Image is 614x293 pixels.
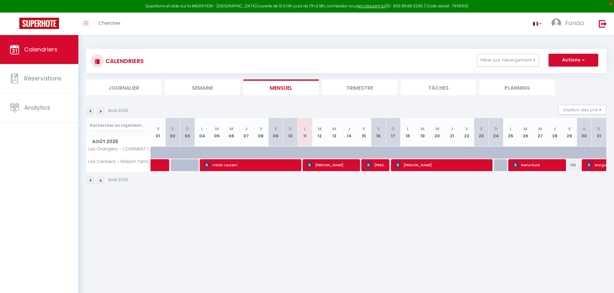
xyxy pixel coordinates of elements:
[186,126,189,132] abbr: D
[430,118,445,147] th: 20
[568,126,571,132] abbr: V
[444,118,459,147] th: 21
[151,118,166,147] th: 01
[366,159,386,171] span: [PERSON_NAME]
[435,126,439,132] abbr: M
[503,118,518,147] th: 25
[599,20,607,28] img: logout
[597,126,600,132] abbr: D
[243,79,319,95] li: Mensuel
[547,13,592,35] a: ... Farida
[24,45,57,53] span: Calendriers
[274,126,277,132] abbr: S
[283,118,298,147] th: 10
[548,118,562,147] th: 28
[289,126,292,132] abbr: D
[312,118,327,147] th: 12
[342,118,356,147] th: 14
[392,126,395,132] abbr: D
[86,79,161,95] li: Journalier
[180,118,195,147] th: 03
[104,54,144,68] h3: CALENDRIERS
[210,118,224,147] th: 05
[395,159,489,171] span: [PERSON_NAME]
[415,118,430,147] th: 19
[204,159,298,171] span: Varlet Laurent
[451,126,453,132] abbr: J
[465,126,468,132] abbr: V
[407,126,409,132] abbr: L
[165,118,180,147] th: 02
[401,79,476,95] li: Tâches
[157,126,160,132] abbr: V
[195,118,210,147] th: 04
[477,54,539,67] button: Filtrer par hébergement
[459,118,474,147] th: 22
[362,126,365,132] abbr: V
[474,118,489,147] th: 23
[551,18,561,28] img: ...
[480,126,483,132] abbr: S
[553,126,556,132] abbr: J
[577,118,592,147] th: 30
[510,126,512,132] abbr: L
[307,159,356,171] span: [PERSON_NAME]
[297,118,312,147] th: 11
[523,126,527,132] abbr: M
[304,126,306,132] abbr: L
[518,118,533,147] th: 26
[591,118,606,147] th: 31
[371,118,386,147] th: 16
[24,74,62,82] span: Réservations
[215,126,219,132] abbr: M
[421,126,424,132] abbr: M
[386,118,401,147] th: 17
[489,118,503,147] th: 24
[254,118,268,147] th: 08
[322,79,397,95] li: Trimestre
[93,13,125,35] a: Chercher
[239,118,254,147] th: 07
[108,177,128,183] p: Août 2025
[494,126,498,132] abbr: D
[356,118,371,147] th: 15
[87,159,152,164] span: Les Cerisiers ~ Maison familiale, 5 min du centre
[224,118,239,147] th: 06
[19,18,59,29] img: Super Booking
[562,118,577,147] th: 29
[513,159,562,171] span: Reine Note
[565,19,584,27] span: Farida
[268,118,283,147] th: 09
[201,126,203,132] abbr: L
[86,137,151,146] span: Août 2025
[549,54,598,67] button: Actions
[377,126,380,132] abbr: S
[165,79,240,95] li: Semaine
[583,126,586,132] abbr: S
[558,105,606,114] button: Gestion des prix
[327,118,342,147] th: 13
[318,126,322,132] abbr: M
[538,126,542,132] abbr: M
[108,108,128,114] p: Août 2025
[332,126,336,132] abbr: M
[348,126,350,132] abbr: J
[358,3,385,9] a: en cliquant ici
[259,126,262,132] abbr: V
[171,126,174,132] abbr: S
[90,120,147,131] input: Rechercher un logement...
[229,126,233,132] abbr: M
[245,126,248,132] abbr: J
[98,20,121,26] span: Chercher
[479,79,555,95] li: Planning
[533,118,548,147] th: 27
[562,159,577,171] div: 130
[24,104,50,112] span: Analytics
[87,147,152,151] span: Les Orangers - LOGEMENT INDÉPENDANT - 2 personnes
[401,118,415,147] th: 18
